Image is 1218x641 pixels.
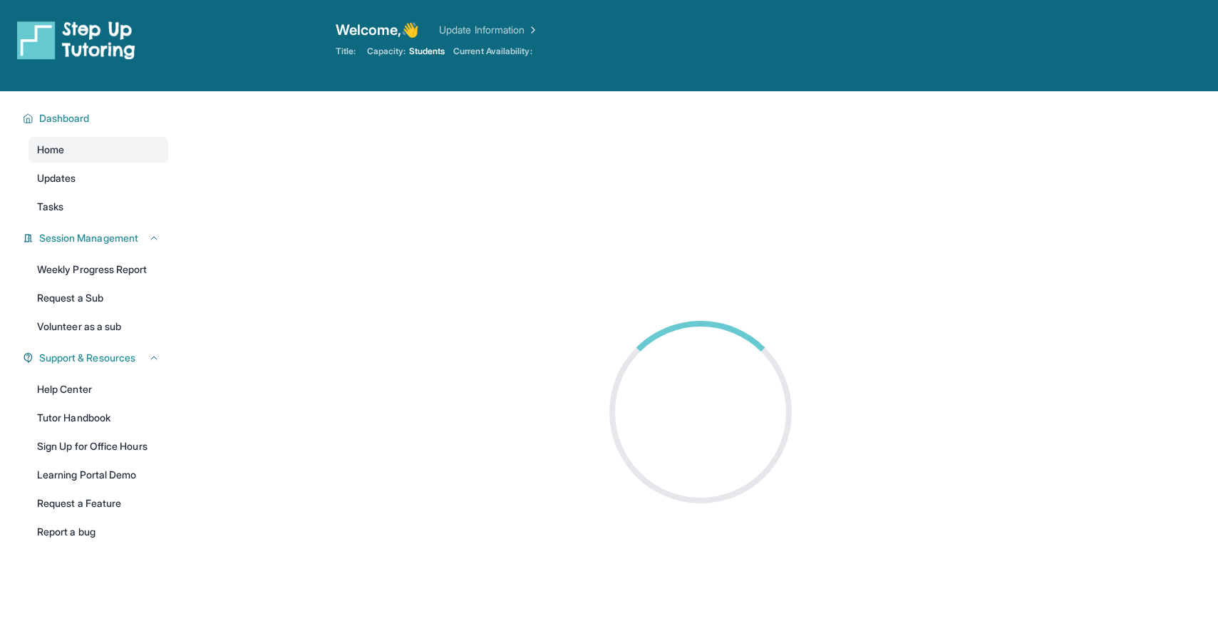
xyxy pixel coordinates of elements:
[29,257,168,282] a: Weekly Progress Report
[33,351,160,365] button: Support & Resources
[33,111,160,125] button: Dashboard
[367,46,406,57] span: Capacity:
[39,351,135,365] span: Support & Resources
[29,405,168,431] a: Tutor Handbook
[29,462,168,488] a: Learning Portal Demo
[37,171,76,185] span: Updates
[336,46,356,57] span: Title:
[29,165,168,191] a: Updates
[453,46,532,57] span: Current Availability:
[37,200,63,214] span: Tasks
[37,143,64,157] span: Home
[39,231,138,245] span: Session Management
[29,137,168,163] a: Home
[29,491,168,516] a: Request a Feature
[29,194,168,220] a: Tasks
[29,314,168,339] a: Volunteer as a sub
[29,434,168,459] a: Sign Up for Office Hours
[29,376,168,402] a: Help Center
[29,519,168,545] a: Report a bug
[336,20,420,40] span: Welcome, 👋
[39,111,90,125] span: Dashboard
[439,23,539,37] a: Update Information
[33,231,160,245] button: Session Management
[29,285,168,311] a: Request a Sub
[17,20,135,60] img: logo
[525,23,539,37] img: Chevron Right
[409,46,445,57] span: Students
